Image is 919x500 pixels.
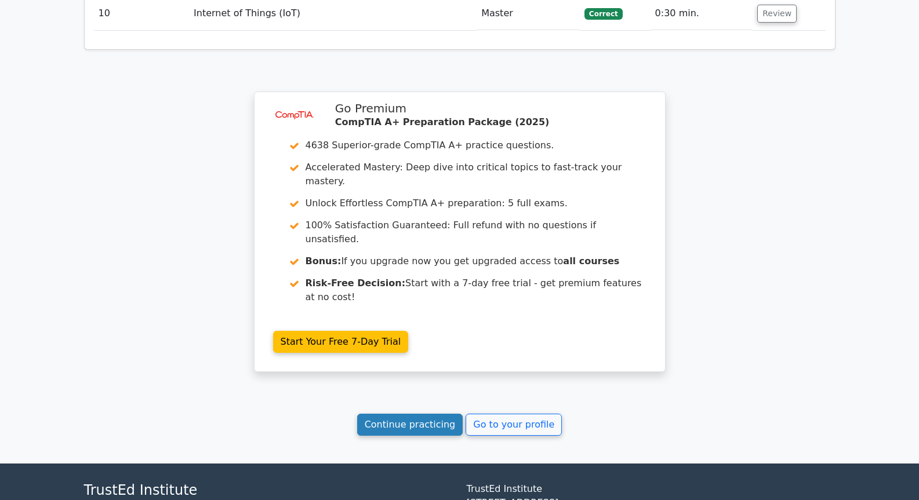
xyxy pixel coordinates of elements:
a: Go to your profile [466,414,562,436]
button: Review [757,5,797,23]
span: Correct [584,8,622,20]
a: Continue practicing [357,414,463,436]
h4: TrustEd Institute [84,482,453,499]
a: Start Your Free 7-Day Trial [273,331,409,353]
